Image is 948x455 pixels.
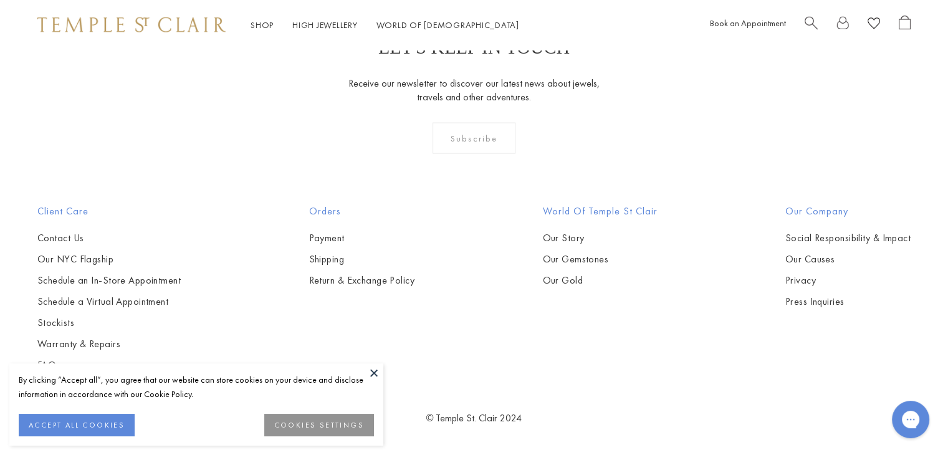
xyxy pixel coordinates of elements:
div: Subscribe [433,123,515,154]
a: Stockists [37,316,181,330]
iframe: Gorgias live chat messenger [886,396,936,443]
a: Return & Exchange Policy [309,274,414,287]
nav: Main navigation [251,17,519,33]
p: Receive our newsletter to discover our latest news about jewels, travels and other adventures. [348,77,600,104]
img: Temple St. Clair [37,17,226,32]
a: Schedule an In-Store Appointment [37,274,181,287]
button: COOKIES SETTINGS [264,414,374,436]
a: Search [805,16,818,35]
a: Warranty & Repairs [37,337,181,351]
a: Our Story [542,231,657,245]
button: ACCEPT ALL COOKIES [19,414,135,436]
a: Our NYC Flagship [37,252,181,266]
a: Our Causes [785,252,911,266]
a: Schedule a Virtual Appointment [37,295,181,309]
a: Payment [309,231,414,245]
h2: World of Temple St Clair [542,204,657,219]
a: Our Gold [542,274,657,287]
a: Social Responsibility & Impact [785,231,911,245]
a: © Temple St. Clair 2024 [426,411,522,424]
a: ShopShop [251,19,274,31]
a: View Wishlist [868,16,880,35]
a: World of [DEMOGRAPHIC_DATA]World of [DEMOGRAPHIC_DATA] [376,19,519,31]
h2: Our Company [785,204,911,219]
a: Contact Us [37,231,181,245]
a: Privacy [785,274,911,287]
a: Press Inquiries [785,295,911,309]
a: Our Gemstones [542,252,657,266]
a: Open Shopping Bag [899,16,911,35]
div: By clicking “Accept all”, you agree that our website can store cookies on your device and disclos... [19,373,374,401]
a: FAQs [37,358,181,372]
h2: Orders [309,204,414,219]
h2: Client Care [37,204,181,219]
a: High JewelleryHigh Jewellery [292,19,358,31]
a: Shipping [309,252,414,266]
a: Book an Appointment [710,17,786,29]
